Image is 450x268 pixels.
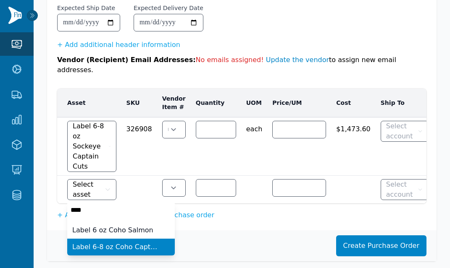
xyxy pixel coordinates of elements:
span: Vendor (Recipient) Email Addresses: [57,56,196,64]
th: Price/UM [267,88,331,117]
button: Create Purchase Order [336,235,426,256]
label: Expected Ship Date [57,4,115,12]
th: UOM [241,88,268,117]
button: Select account [381,179,429,200]
span: Select account [386,180,416,200]
span: to assign new email addresses. [57,56,396,74]
td: 326908 [121,117,157,176]
button: Select account [381,121,429,142]
button: Label 6-8 oz Sockeye Captain Cuts [67,121,116,172]
th: Quantity [191,88,241,117]
th: Cost [331,88,375,117]
button: + Add additional header information [57,40,180,50]
span: No emails assigned! [196,56,264,64]
span: Select account [386,121,416,141]
th: Asset [57,88,121,117]
button: + Add another line item to this purchase order [57,210,214,220]
span: $1,473.60 [336,121,370,134]
th: SKU [121,88,157,117]
a: Update the vendor [266,56,329,64]
span: Select asset [73,180,103,200]
th: Vendor Item # [157,88,191,117]
label: Expected Delivery Date [134,4,203,12]
span: Label 6-8 oz Sockeye Captain Cuts [73,121,107,172]
img: Finventory [8,7,22,24]
button: Select asset [67,179,116,200]
input: Select asset [67,202,175,219]
span: each [246,121,263,134]
th: Ship To [376,88,434,117]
